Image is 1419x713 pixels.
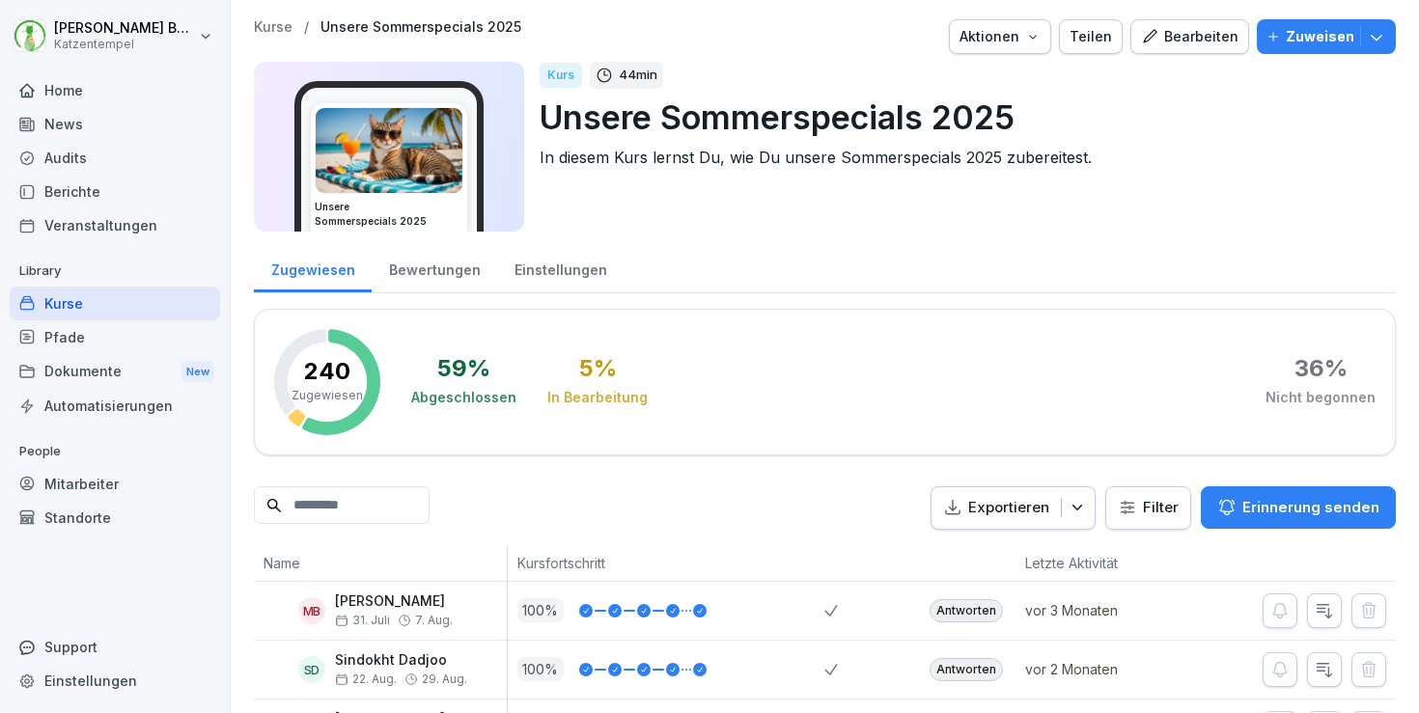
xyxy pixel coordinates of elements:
[320,19,521,36] a: Unsere Sommerspecials 2025
[1130,19,1249,54] button: Bearbeiten
[1286,26,1354,47] p: Zuweisen
[54,20,195,37] p: [PERSON_NAME] Benedix
[10,73,220,107] a: Home
[181,361,214,383] div: New
[335,593,453,610] p: [PERSON_NAME]
[372,243,497,292] a: Bewertungen
[540,93,1380,142] p: Unsere Sommerspecials 2025
[930,599,1003,622] div: Antworten
[1025,659,1174,679] p: vor 2 Monaten
[315,200,463,229] h3: Unsere Sommerspecials 2025
[335,652,467,669] p: Sindokht Dadjoo
[10,107,220,141] a: News
[10,320,220,354] a: Pfade
[10,354,220,390] a: DokumenteNew
[335,614,390,627] span: 31. Juli
[10,389,220,423] a: Automatisierungen
[10,630,220,664] div: Support
[1025,553,1164,573] p: Letzte Aktivität
[10,354,220,390] div: Dokumente
[540,63,582,88] div: Kurs
[1141,26,1238,47] div: Bearbeiten
[10,141,220,175] a: Audits
[517,553,816,573] p: Kursfortschritt
[422,672,467,686] span: 29. Aug.
[517,598,564,622] p: 100 %
[415,614,453,627] span: 7. Aug.
[1059,19,1123,54] button: Teilen
[10,501,220,535] a: Standorte
[304,360,350,383] p: 240
[619,66,657,85] p: 44 min
[10,287,220,320] a: Kurse
[960,26,1041,47] div: Aktionen
[10,664,220,698] a: Einstellungen
[547,388,648,407] div: In Bearbeitung
[304,19,309,36] p: /
[517,657,564,681] p: 100 %
[298,656,325,683] div: SD
[1106,487,1190,529] button: Filter
[254,243,372,292] a: Zugewiesen
[930,658,1003,681] div: Antworten
[1257,19,1396,54] button: Zuweisen
[10,467,220,501] a: Mitarbeiter
[298,597,325,624] div: MB
[316,108,462,193] img: tq9m61t15lf2zt9mx622xkq2.png
[1242,497,1379,518] p: Erinnerung senden
[335,672,397,686] span: 22. Aug.
[540,146,1380,169] p: In diesem Kurs lernst Du, wie Du unsere Sommerspecials 2025 zubereitest.
[1266,388,1376,407] div: Nicht begonnen
[292,387,363,404] p: Zugewiesen
[10,208,220,242] a: Veranstaltungen
[1025,600,1174,620] p: vor 3 Monaten
[497,243,624,292] a: Einstellungen
[1070,26,1112,47] div: Teilen
[254,19,292,36] a: Kurse
[411,388,516,407] div: Abgeschlossen
[1118,498,1179,517] div: Filter
[10,436,220,467] p: People
[949,19,1051,54] button: Aktionen
[931,486,1096,530] button: Exportieren
[54,38,195,51] p: Katzentempel
[1294,357,1348,380] div: 36 %
[579,357,617,380] div: 5 %
[10,175,220,208] a: Berichte
[10,256,220,287] p: Library
[437,357,490,380] div: 59 %
[968,497,1049,519] p: Exportieren
[264,553,497,573] p: Name
[1201,486,1396,529] button: Erinnerung senden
